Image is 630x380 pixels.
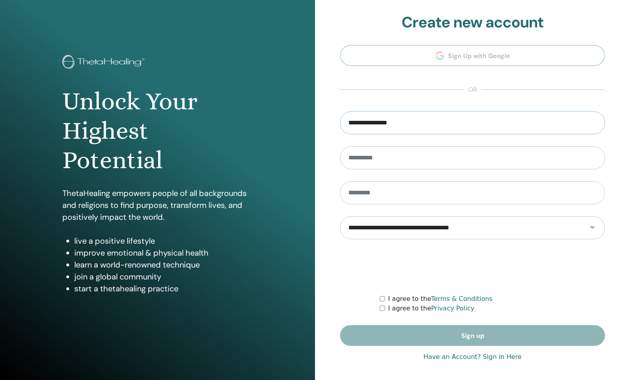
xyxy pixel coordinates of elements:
li: join a global community [74,271,253,283]
li: improve emotional & physical health [74,247,253,259]
li: learn a world-renowned technique [74,259,253,271]
li: start a thetahealing practice [74,283,253,295]
span: or [464,85,481,95]
iframe: reCAPTCHA [412,251,533,282]
h2: Create new account [340,14,605,32]
a: Terms & Conditions [431,295,492,302]
label: I agree to the [388,304,474,313]
a: Have an Account? Sign in Here [423,352,522,362]
h1: Unlock Your Highest Potential [62,87,253,175]
li: live a positive lifestyle [74,235,253,247]
label: I agree to the [388,294,493,304]
a: Privacy Policy [431,304,474,312]
p: ThetaHealing empowers people of all backgrounds and religions to find purpose, transform lives, a... [62,187,253,223]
